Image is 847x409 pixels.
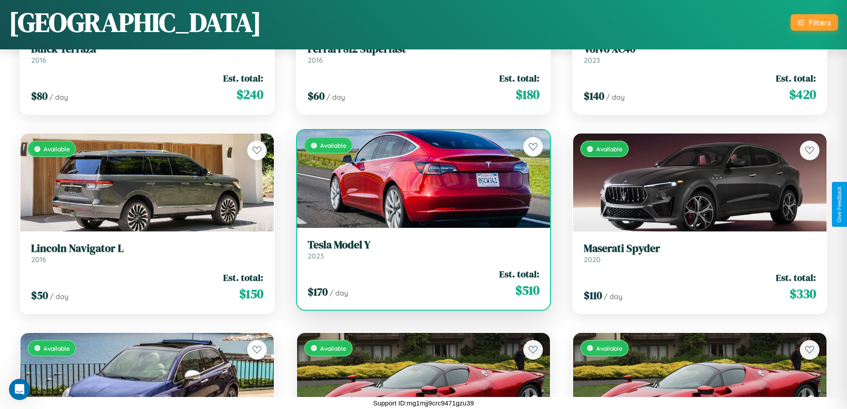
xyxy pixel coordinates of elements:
[584,56,600,65] span: 2023
[584,255,601,264] span: 2020
[584,43,816,65] a: Volvo XC402023
[584,43,816,56] h3: Volvo XC40
[584,242,816,264] a: Maserati Spyder2020
[584,288,602,303] span: $ 110
[604,292,622,301] span: / day
[809,18,831,27] div: Filters
[237,85,263,103] span: $ 240
[836,186,843,223] div: Give Feedback
[308,284,328,299] span: $ 170
[499,267,539,280] span: Est. total:
[789,85,816,103] span: $ 420
[308,239,540,251] h3: Tesla Model Y
[308,89,325,103] span: $ 60
[373,397,474,409] p: Support ID: mg1mjj9crc9471gzu39
[31,43,263,65] a: Buick Terraza2016
[44,145,70,153] span: Available
[31,56,46,65] span: 2016
[499,72,539,85] span: Est. total:
[776,271,816,284] span: Est. total:
[776,72,816,85] span: Est. total:
[223,271,263,284] span: Est. total:
[516,85,539,103] span: $ 180
[308,43,540,56] h3: Ferrari 812 Superfast
[49,93,68,101] span: / day
[31,242,263,255] h3: Lincoln Navigator L
[31,43,263,56] h3: Buick Terraza
[31,242,263,264] a: Lincoln Navigator L2016
[31,89,48,103] span: $ 80
[596,145,622,153] span: Available
[31,255,46,264] span: 2016
[308,56,323,65] span: 2016
[606,93,625,101] span: / day
[329,288,348,297] span: / day
[584,242,816,255] h3: Maserati Spyder
[515,281,539,299] span: $ 510
[320,344,346,352] span: Available
[9,379,30,400] iframe: Intercom live chat
[326,93,345,101] span: / day
[50,292,68,301] span: / day
[584,89,604,103] span: $ 140
[223,72,263,85] span: Est. total:
[596,344,622,352] span: Available
[308,239,540,260] a: Tesla Model Y2023
[308,251,324,260] span: 2023
[239,285,263,303] span: $ 150
[790,285,816,303] span: $ 330
[308,43,540,65] a: Ferrari 812 Superfast2016
[31,288,48,303] span: $ 50
[9,4,261,40] h1: [GEOGRAPHIC_DATA]
[44,344,70,352] span: Available
[320,142,346,149] span: Available
[791,14,838,31] button: Filters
